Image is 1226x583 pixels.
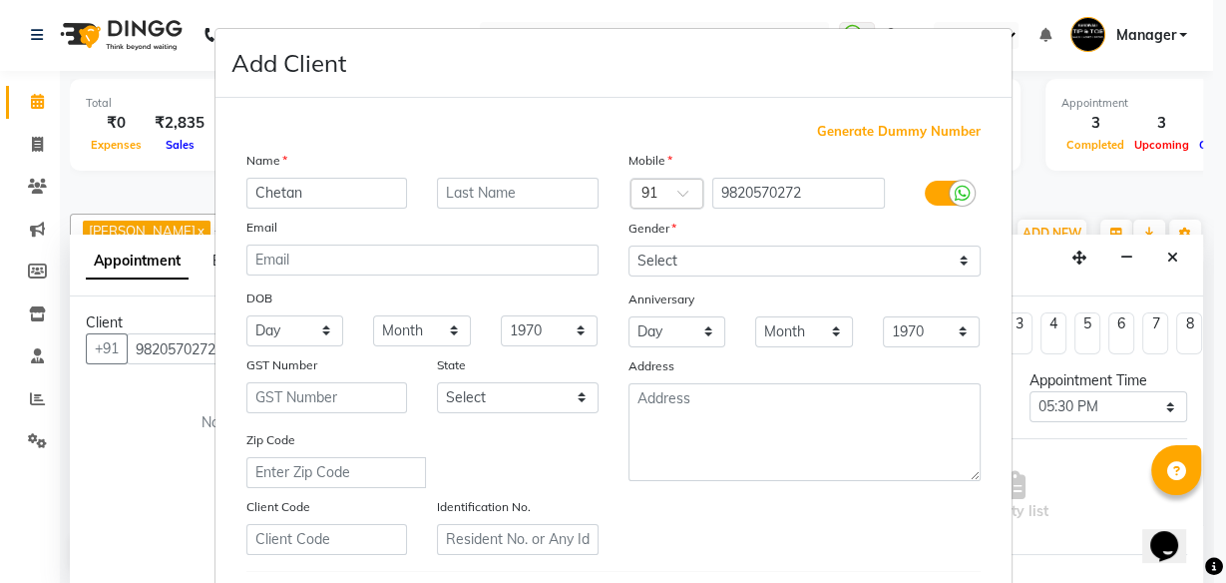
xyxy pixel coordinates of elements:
[712,178,885,209] input: Mobile
[437,498,531,516] label: Identification No.
[437,356,466,374] label: State
[628,291,694,308] label: Anniversary
[817,122,981,142] span: Generate Dummy Number
[246,382,408,413] input: GST Number
[628,357,674,375] label: Address
[246,245,599,276] input: Email
[628,152,672,170] label: Mobile
[246,431,295,449] label: Zip Code
[246,524,408,555] input: Client Code
[246,498,310,516] label: Client Code
[246,356,317,374] label: GST Number
[628,220,676,238] label: Gender
[437,178,599,209] input: Last Name
[246,457,426,488] input: Enter Zip Code
[246,219,277,237] label: Email
[231,45,346,81] h4: Add Client
[246,152,287,170] label: Name
[246,178,408,209] input: First Name
[437,524,599,555] input: Resident No. or Any Id
[246,290,272,307] label: DOB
